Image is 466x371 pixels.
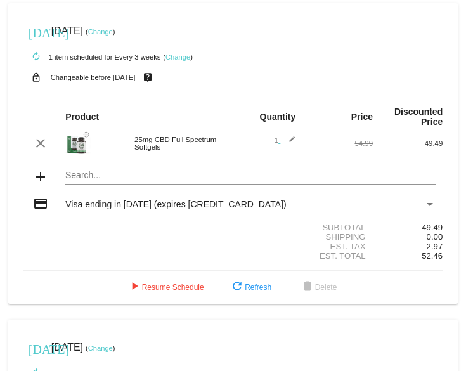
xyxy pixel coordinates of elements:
span: 52.46 [422,251,443,261]
div: 25mg CBD Full Spectrum Softgels [128,136,233,151]
mat-icon: lock_open [29,69,44,86]
mat-select: Payment Method [65,199,436,209]
a: Change [165,53,190,61]
small: ( ) [86,28,115,36]
mat-icon: [DATE] [29,341,44,356]
span: 2.97 [427,242,443,251]
mat-icon: live_help [140,69,155,86]
span: Resume Schedule [127,283,204,292]
mat-icon: delete [300,280,315,295]
mat-icon: [DATE] [29,24,44,39]
img: 1000x1000-eCommerce-25mg-softgel-full-1.jpg [65,130,91,155]
div: Subtotal [233,223,372,232]
button: Resume Schedule [117,276,214,299]
small: Changeable before [DATE] [51,74,136,81]
strong: Discounted Price [394,107,443,127]
mat-icon: edit [280,136,295,151]
div: 49.49 [373,140,443,147]
strong: Product [65,112,99,122]
small: ( ) [86,344,115,352]
button: Delete [290,276,347,299]
div: 54.99 [303,140,373,147]
small: ( ) [163,53,193,61]
div: Shipping [233,232,372,242]
div: Est. Total [233,251,372,261]
strong: Quantity [260,112,296,122]
mat-icon: autorenew [29,49,44,65]
span: 1 [275,136,296,144]
div: 49.49 [373,223,443,232]
span: Visa ending in [DATE] (expires [CREDIT_CARD_DATA]) [65,199,286,209]
a: Change [88,344,113,352]
span: Delete [300,283,337,292]
mat-icon: add [33,169,48,185]
span: 0.00 [427,232,443,242]
mat-icon: credit_card [33,196,48,211]
mat-icon: refresh [230,280,245,295]
small: 1 item scheduled for Every 3 weeks [23,53,161,61]
span: Refresh [230,283,271,292]
a: Change [88,28,113,36]
input: Search... [65,171,436,181]
div: Est. Tax [233,242,372,251]
strong: Price [351,112,373,122]
mat-icon: play_arrow [127,280,142,295]
mat-icon: clear [33,136,48,151]
button: Refresh [219,276,282,299]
